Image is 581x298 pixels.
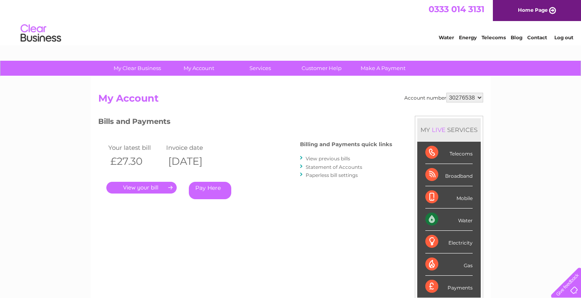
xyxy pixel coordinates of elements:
h3: Bills and Payments [98,116,392,130]
div: MY SERVICES [417,118,481,141]
a: Customer Help [288,61,355,76]
a: Telecoms [482,34,506,40]
div: LIVE [430,126,447,134]
a: Blog [511,34,522,40]
a: Water [439,34,454,40]
div: Account number [404,93,483,102]
a: 0333 014 3131 [429,4,484,14]
a: Contact [527,34,547,40]
a: Pay Here [189,182,231,199]
a: Services [227,61,294,76]
a: View previous bills [306,155,350,162]
a: My Account [165,61,232,76]
div: Payments [425,276,473,298]
h2: My Account [98,93,483,108]
a: . [106,182,177,194]
a: Make A Payment [350,61,416,76]
div: Clear Business is a trading name of Verastar Limited (registered in [GEOGRAPHIC_DATA] No. 3667643... [100,4,482,39]
div: Mobile [425,186,473,209]
div: Electricity [425,231,473,253]
a: My Clear Business [104,61,171,76]
th: £27.30 [106,153,165,170]
div: Broadband [425,164,473,186]
a: Paperless bill settings [306,172,358,178]
td: Your latest bill [106,142,165,153]
a: Statement of Accounts [306,164,362,170]
td: Invoice date [164,142,222,153]
div: Water [425,209,473,231]
h4: Billing and Payments quick links [300,141,392,147]
a: Energy [459,34,477,40]
a: Log out [554,34,573,40]
th: [DATE] [164,153,222,170]
div: Telecoms [425,142,473,164]
div: Gas [425,253,473,276]
img: logo.png [20,21,61,46]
